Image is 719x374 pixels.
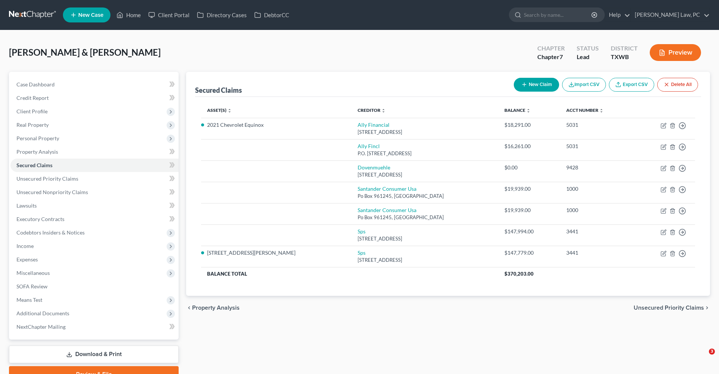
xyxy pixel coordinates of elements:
[559,53,563,60] span: 7
[609,78,654,92] a: Export CSV
[9,47,161,58] span: [PERSON_NAME] & [PERSON_NAME]
[631,8,710,22] a: [PERSON_NAME] Law, PC
[251,8,293,22] a: DebtorCC
[16,256,38,263] span: Expenses
[16,297,42,303] span: Means Test
[16,135,59,141] span: Personal Property
[9,346,179,363] a: Download & Print
[358,150,493,157] div: P.O. [STREET_ADDRESS]
[526,108,531,113] i: unfold_more
[358,207,416,213] a: Santander Consumer Usa
[10,320,179,334] a: NextChapter Mailing
[16,243,34,249] span: Income
[186,305,240,311] button: chevron_left Property Analysis
[16,108,48,114] span: Client Profile
[650,44,701,61] button: Preview
[16,189,88,195] span: Unsecured Nonpriority Claims
[10,91,179,105] a: Credit Report
[611,44,638,53] div: District
[186,305,192,311] i: chevron_left
[566,185,628,193] div: 1000
[634,305,704,311] span: Unsecured Priority Claims
[566,249,628,257] div: 3441
[195,86,242,95] div: Secured Claims
[16,283,48,289] span: SOFA Review
[16,162,52,168] span: Secured Claims
[577,44,599,53] div: Status
[358,235,493,242] div: [STREET_ADDRESS]
[358,193,493,200] div: Po Box 961245, [GEOGRAPHIC_DATA]
[227,108,232,113] i: unfold_more
[10,186,179,199] a: Unsecured Nonpriority Claims
[537,53,565,61] div: Chapter
[16,95,49,101] span: Credit Report
[566,107,604,113] a: Acct Number unfold_more
[10,78,179,91] a: Case Dashboard
[358,122,389,128] a: Ally Financial
[145,8,193,22] a: Client Portal
[358,214,493,221] div: Po Box 961245, [GEOGRAPHIC_DATA]
[358,143,380,149] a: Ally Fincl
[504,185,554,193] div: $19,939.00
[504,164,554,171] div: $0.00
[16,81,55,88] span: Case Dashboard
[207,249,346,257] li: [STREET_ADDRESS][PERSON_NAME]
[113,8,145,22] a: Home
[16,270,50,276] span: Miscellaneous
[504,206,554,214] div: $19,939.00
[358,129,493,136] div: [STREET_ADDRESS]
[10,159,179,172] a: Secured Claims
[514,78,559,92] button: New Claim
[566,228,628,235] div: 3441
[16,324,66,330] span: NextChapter Mailing
[10,145,179,159] a: Property Analysis
[504,271,534,277] span: $370,203.00
[192,305,240,311] span: Property Analysis
[381,108,386,113] i: unfold_more
[10,199,179,212] a: Lawsuits
[193,8,251,22] a: Directory Cases
[207,121,346,129] li: 2021 Chevrolet Equinox
[201,267,498,280] th: Balance Total
[605,8,630,22] a: Help
[78,12,103,18] span: New Case
[16,202,37,209] span: Lawsuits
[562,78,606,92] button: Import CSV
[358,164,390,171] a: Dovenmuehle
[504,142,554,150] div: $16,261.00
[16,122,49,128] span: Real Property
[599,108,604,113] i: unfold_more
[10,172,179,186] a: Unsecured Priority Claims
[634,305,710,311] button: Unsecured Priority Claims chevron_right
[524,8,592,22] input: Search by name...
[358,257,493,264] div: [STREET_ADDRESS]
[207,107,232,113] a: Asset(s) unfold_more
[537,44,565,53] div: Chapter
[504,249,554,257] div: $147,779.00
[611,53,638,61] div: TXWB
[704,305,710,311] i: chevron_right
[358,228,365,234] a: Sps
[504,121,554,129] div: $18,291.00
[566,206,628,214] div: 1000
[16,216,64,222] span: Executory Contracts
[504,228,554,235] div: $147,994.00
[16,175,78,182] span: Unsecured Priority Claims
[10,280,179,293] a: SOFA Review
[566,164,628,171] div: 9428
[358,107,386,113] a: Creditor unfold_more
[694,349,712,367] iframe: Intercom live chat
[16,229,85,236] span: Codebtors Insiders & Notices
[577,53,599,61] div: Lead
[358,186,416,192] a: Santander Consumer Usa
[358,171,493,178] div: [STREET_ADDRESS]
[16,310,69,316] span: Additional Documents
[709,349,715,355] span: 3
[566,121,628,129] div: 5031
[504,107,531,113] a: Balance unfold_more
[358,249,365,256] a: Sps
[10,212,179,226] a: Executory Contracts
[16,148,58,155] span: Property Analysis
[657,78,698,92] button: Delete All
[566,142,628,150] div: 5031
